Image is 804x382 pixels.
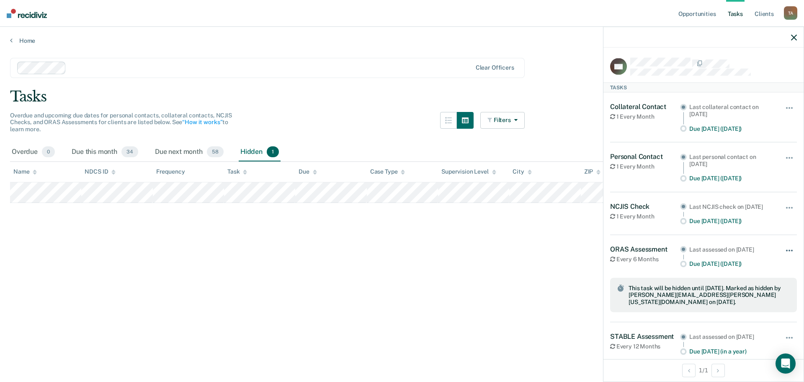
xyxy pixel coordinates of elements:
[441,168,496,175] div: Supervision Level
[42,146,55,157] span: 0
[610,255,680,262] div: Every 6 Months
[689,175,773,182] div: Due [DATE] ([DATE])
[689,348,773,355] div: Due [DATE] (in a year)
[610,102,680,110] div: Collateral Contact
[610,163,680,170] div: 1 Every Month
[513,168,531,175] div: City
[711,364,725,377] button: Next Client
[10,112,232,133] span: Overdue and upcoming due dates for personal contacts, collateral contacts, NCJIS Checks, and ORAS...
[239,143,281,161] div: Hidden
[207,146,224,157] span: 58
[10,143,57,161] div: Overdue
[610,152,680,160] div: Personal Contact
[13,168,37,175] div: Name
[603,82,804,92] div: Tasks
[182,119,222,125] a: “How it works”
[10,37,794,44] a: Home
[70,143,140,161] div: Due this month
[156,168,185,175] div: Frequency
[610,343,680,350] div: Every 12 Months
[689,203,773,210] div: Last NCJIS check on [DATE]
[610,113,680,120] div: 1 Every Month
[153,143,225,161] div: Due next month
[610,202,680,210] div: NCJIS Check
[603,359,804,381] div: 1 / 1
[629,284,790,305] span: This task will be hidden until [DATE]. Marked as hidden by [PERSON_NAME][EMAIL_ADDRESS][PERSON_NA...
[689,218,773,225] div: Due [DATE] ([DATE])
[784,6,797,20] div: T A
[689,246,773,253] div: Last assessed on [DATE]
[10,88,794,105] div: Tasks
[121,146,138,157] span: 34
[85,168,116,175] div: NDCS ID
[689,153,773,167] div: Last personal contact on [DATE]
[689,103,773,117] div: Last collateral contact on [DATE]
[689,125,773,132] div: Due [DATE] ([DATE])
[480,112,525,129] button: Filters
[299,168,317,175] div: Due
[682,364,696,377] button: Previous Client
[776,353,796,374] div: Open Intercom Messenger
[610,213,680,220] div: 1 Every Month
[689,333,773,340] div: Last assessed on [DATE]
[689,260,773,268] div: Due [DATE] ([DATE])
[7,9,47,18] img: Recidiviz
[610,332,680,340] div: STABLE Assessment
[267,146,279,157] span: 1
[584,168,601,175] div: ZIP
[227,168,247,175] div: Task
[370,168,405,175] div: Case Type
[610,245,680,253] div: ORAS Assessment
[476,64,514,71] div: Clear officers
